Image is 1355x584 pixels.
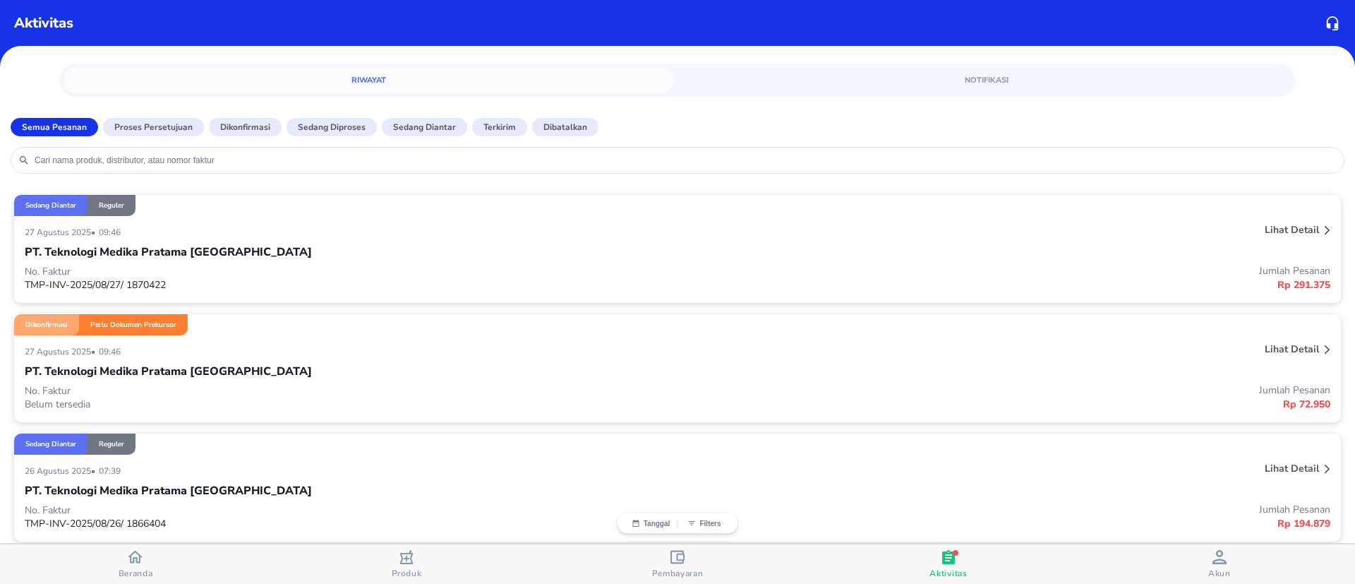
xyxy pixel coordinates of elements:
[1265,342,1319,356] p: Lihat detail
[99,465,124,477] p: 07:39
[392,568,422,579] span: Produk
[25,320,68,330] p: Dikonfirmasi
[114,121,193,133] p: Proses Persetujuan
[22,121,87,133] p: Semua Pesanan
[677,278,1330,292] p: Rp 291.375
[99,201,124,210] p: Reguler
[393,121,456,133] p: Sedang diantar
[677,264,1330,278] p: Jumlah Pesanan
[677,383,1330,397] p: Jumlah Pesanan
[25,346,99,357] p: 27 Agustus 2025 •
[25,244,312,261] p: PT. Teknologi Medika Pratama [GEOGRAPHIC_DATA]
[25,439,76,449] p: Sedang diantar
[472,118,527,136] button: Terkirim
[271,544,542,584] button: Produk
[1084,544,1355,584] button: Akun
[25,201,76,210] p: Sedang diantar
[25,398,677,411] p: Belum tersedia
[677,503,1330,516] p: Jumlah Pesanan
[14,13,73,34] p: Aktivitas
[543,121,587,133] p: Dibatalkan
[483,121,516,133] p: Terkirim
[682,68,1291,93] a: Notifikasi
[542,544,813,584] button: Pembayaran
[677,519,730,528] button: Filters
[103,118,204,136] button: Proses Persetujuan
[59,64,1296,93] div: simple tabs
[11,118,98,136] button: Semua Pesanan
[1265,223,1319,237] p: Lihat detail
[287,118,377,136] button: Sedang diproses
[25,278,677,292] p: TMP-INV-2025/08/27/ 1870422
[25,503,677,517] p: No. Faktur
[64,68,673,93] a: Riwayat
[813,544,1084,584] button: Aktivitas
[209,118,282,136] button: Dikonfirmasi
[25,227,99,238] p: 27 Agustus 2025 •
[25,265,677,278] p: No. Faktur
[72,73,665,87] span: Riwayat
[90,320,176,330] p: Perlu Dokumen Prekursor
[220,121,270,133] p: Dikonfirmasi
[677,397,1330,412] p: Rp 72.950
[119,568,153,579] span: Beranda
[298,121,366,133] p: Sedang diproses
[929,568,967,579] span: Aktivitas
[625,519,677,528] button: Tanggal
[690,73,1283,87] span: Notifikasi
[25,384,677,398] p: No. Faktur
[25,482,312,499] p: PT. Teknologi Medika Pratama [GEOGRAPHIC_DATA]
[25,465,99,477] p: 26 Agustus 2025 •
[99,439,124,449] p: Reguler
[99,227,124,238] p: 09:46
[99,346,124,357] p: 09:46
[652,568,704,579] span: Pembayaran
[25,363,312,380] p: PT. Teknologi Medika Pratama [GEOGRAPHIC_DATA]
[33,155,1337,166] input: Cari nama produk, distributor, atau nomor faktur
[382,118,467,136] button: Sedang diantar
[1208,568,1231,579] span: Akun
[532,118,598,136] button: Dibatalkan
[1265,462,1319,475] p: Lihat detail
